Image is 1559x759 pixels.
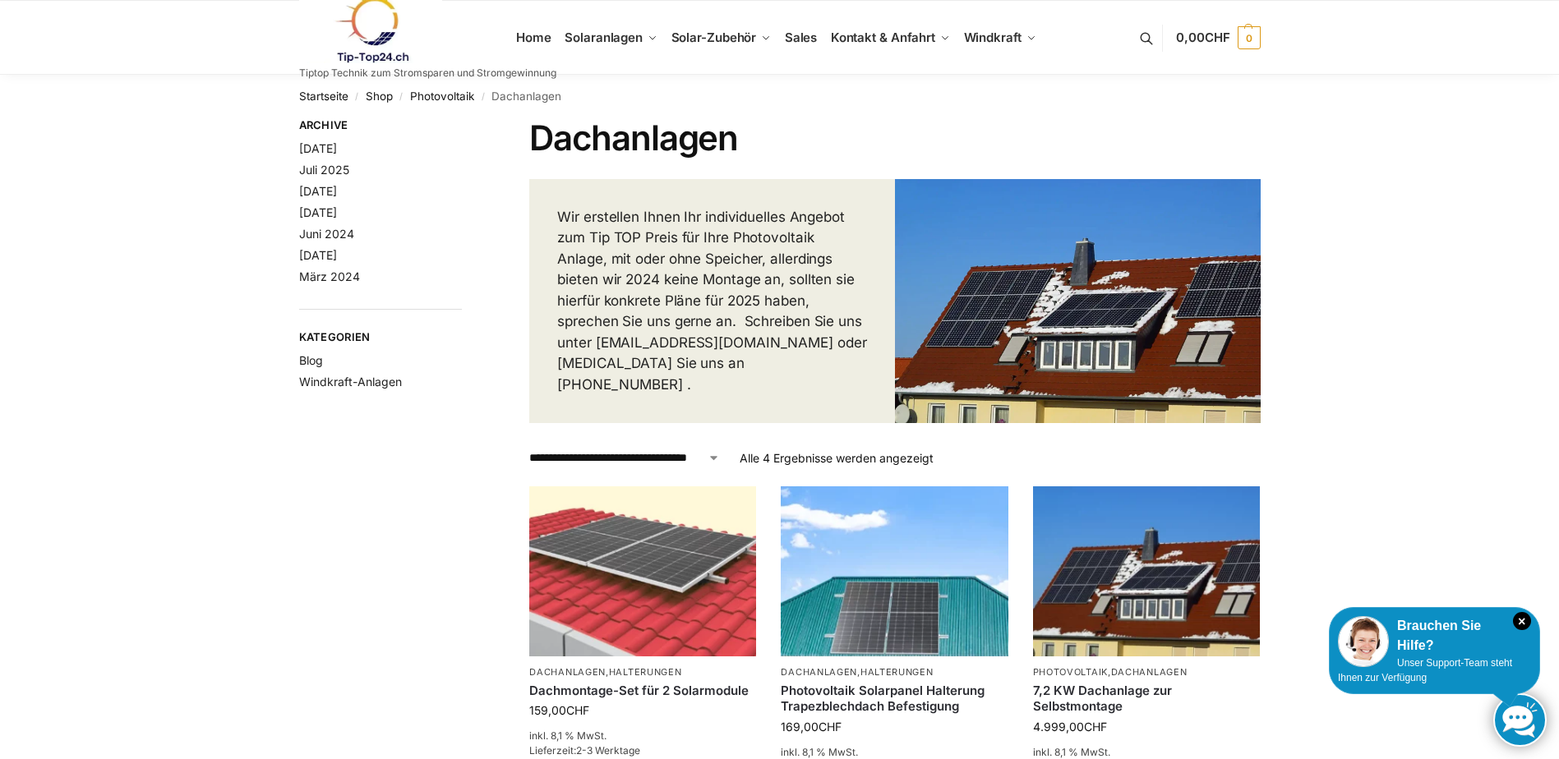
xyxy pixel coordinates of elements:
[299,90,348,103] a: Startseite
[785,30,818,45] span: Sales
[1338,616,1531,655] div: Brauchen Sie Hilfe?
[895,179,1261,423] img: Solar Dachanlage 6,5 KW
[781,666,1008,678] p: ,
[1033,683,1260,715] a: 7,2 KW Dachanlage zur Selbstmontage
[529,703,589,717] bdi: 159,00
[299,117,463,134] span: Archive
[299,68,556,78] p: Tiptop Technik zum Stromsparen und Stromgewinnung
[565,30,643,45] span: Solaranlagen
[781,486,1008,656] img: Trapezdach Halterung
[299,205,337,219] a: [DATE]
[1205,30,1230,45] span: CHF
[393,90,410,103] span: /
[740,449,934,467] p: Alle 4 Ergebnisse werden angezeigt
[671,30,757,45] span: Solar-Zubehör
[1084,720,1107,734] span: CHF
[557,207,867,396] p: Wir erstellen Ihnen Ihr individuelles Angebot zum Tip TOP Preis für Ihre Photovoltaik Anlage, mit...
[1338,616,1389,667] img: Customer service
[558,1,664,75] a: Solaranlagen
[1033,720,1107,734] bdi: 4.999,00
[299,141,337,155] a: [DATE]
[576,744,640,757] span: 2-3 Werktage
[831,30,935,45] span: Kontakt & Anfahrt
[1111,666,1188,678] a: Dachanlagen
[664,1,777,75] a: Solar-Zubehör
[1513,612,1531,630] i: Schließen
[781,666,857,678] a: Dachanlagen
[860,666,934,678] a: Halterungen
[1033,486,1260,656] img: Solar Dachanlage 6,5 KW
[964,30,1022,45] span: Windkraft
[529,449,720,467] select: Shop-Reihenfolge
[474,90,491,103] span: /
[529,683,756,699] a: Dachmontage-Set für 2 Solarmodule
[299,248,337,262] a: [DATE]
[1238,26,1261,49] span: 0
[299,163,349,177] a: Juli 2025
[529,486,756,656] img: Halterung Solarpaneele Ziegeldach
[299,353,323,367] a: Blog
[529,666,756,678] p: ,
[1033,666,1108,678] a: Photovoltaik
[348,90,366,103] span: /
[957,1,1043,75] a: Windkraft
[566,703,589,717] span: CHF
[462,118,472,136] button: Close filters
[299,269,360,283] a: März 2024
[1033,666,1260,678] p: ,
[819,720,842,734] span: CHF
[410,90,474,103] a: Photovoltaik
[299,184,337,198] a: [DATE]
[529,666,606,678] a: Dachanlagen
[781,683,1008,715] a: Photovoltaik Solarpanel Halterung Trapezblechdach Befestigung
[299,375,402,389] a: Windkraft-Anlagen
[529,117,1260,159] h1: Dachanlagen
[1338,657,1512,683] span: Unser Support-Team steht Ihnen zur Verfügung
[529,729,756,743] p: inkl. 8,1 % MwSt.
[299,75,1261,117] nav: Breadcrumb
[781,720,842,734] bdi: 169,00
[1176,13,1260,62] a: 0,00CHF 0
[823,1,957,75] a: Kontakt & Anfahrt
[777,1,823,75] a: Sales
[529,744,640,757] span: Lieferzeit:
[1176,30,1229,45] span: 0,00
[299,227,354,241] a: Juni 2024
[609,666,682,678] a: Halterungen
[366,90,393,103] a: Shop
[299,329,463,346] span: Kategorien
